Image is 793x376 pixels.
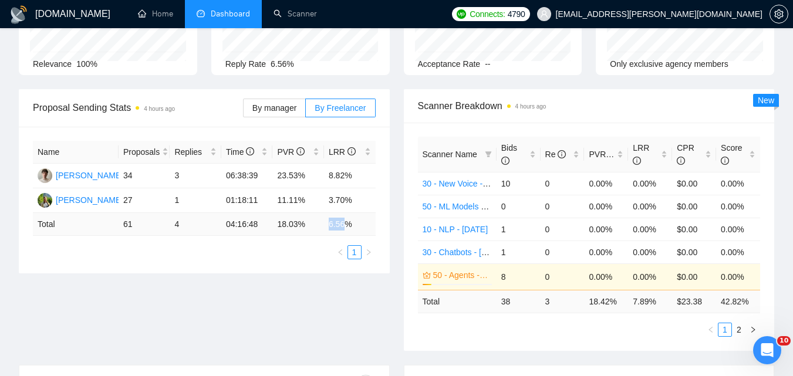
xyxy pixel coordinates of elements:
[423,248,505,257] a: 30 - Chatbots - [DATE]
[119,164,170,188] td: 34
[584,290,628,313] td: 18.42 %
[770,9,788,19] a: setting
[704,323,718,337] li: Previous Page
[501,157,509,165] span: info-circle
[716,263,760,290] td: 0.00%
[423,225,488,234] a: 10 - NLP - [DATE]
[497,263,541,290] td: 8
[758,96,774,105] span: New
[497,195,541,218] td: 0
[541,263,585,290] td: 0
[33,59,72,69] span: Relevance
[144,106,175,112] time: 4 hours ago
[541,172,585,195] td: 0
[170,213,221,236] td: 4
[482,145,494,163] span: filter
[672,240,716,263] td: $0.00
[777,336,791,345] span: 10
[541,195,585,218] td: 0
[423,179,511,188] a: 30 - New Voice - [DATE]
[226,147,254,157] span: Time
[721,143,743,165] span: Score
[457,9,466,19] img: upwork-logo.png
[197,9,205,18] span: dashboard
[170,188,221,213] td: 1
[347,147,356,155] span: info-circle
[33,141,119,164] th: Name
[485,151,492,158] span: filter
[541,218,585,240] td: 0
[716,290,760,313] td: 42.82 %
[38,193,52,208] img: MK
[672,195,716,218] td: $0.00
[707,326,714,333] span: left
[610,59,728,69] span: Only exclusive agency members
[677,157,685,165] span: info-circle
[324,164,376,188] td: 8.82%
[9,5,28,24] img: logo
[633,157,641,165] span: info-circle
[423,271,431,279] span: crown
[333,245,347,259] li: Previous Page
[418,99,761,113] span: Scanner Breakdown
[515,103,546,110] time: 4 hours ago
[584,218,628,240] td: 0.00%
[347,245,362,259] li: 1
[174,145,208,158] span: Replies
[274,9,317,19] a: searchScanner
[497,172,541,195] td: 10
[56,169,123,182] div: [PERSON_NAME]
[716,218,760,240] td: 0.00%
[272,188,324,213] td: 11.11%
[38,168,52,183] img: OH
[33,100,243,115] span: Proposal Sending Stats
[541,290,585,313] td: 3
[296,147,305,155] span: info-circle
[119,213,170,236] td: 61
[272,164,324,188] td: 23.53%
[423,202,512,211] a: 50 - ML Models - [DATE]
[750,326,757,333] span: right
[272,213,324,236] td: 18.03 %
[333,245,347,259] button: left
[541,240,585,263] td: 0
[628,263,672,290] td: 0.00%
[56,194,123,206] div: [PERSON_NAME]
[271,59,294,69] span: 6.56%
[718,323,731,336] a: 1
[716,172,760,195] td: 0.00%
[38,195,123,204] a: MK[PERSON_NAME]
[418,59,481,69] span: Acceptance Rate
[501,143,517,165] span: Bids
[540,10,548,18] span: user
[628,218,672,240] td: 0.00%
[221,213,273,236] td: 04:16:48
[329,147,356,157] span: LRR
[485,59,490,69] span: --
[76,59,97,69] span: 100%
[433,269,490,282] a: 50 - Agents - [DATE]
[119,188,170,213] td: 27
[38,170,123,179] a: OH[PERSON_NAME]
[246,147,254,155] span: info-circle
[584,172,628,195] td: 0.00%
[211,9,250,19] span: Dashboard
[589,150,616,159] span: PVR
[721,157,729,165] span: info-circle
[677,143,694,165] span: CPR
[315,103,366,113] span: By Freelancer
[348,246,361,259] a: 1
[746,323,760,337] button: right
[718,323,732,337] li: 1
[221,188,273,213] td: 01:18:11
[423,150,477,159] span: Scanner Name
[545,150,566,159] span: Re
[584,195,628,218] td: 0.00%
[633,143,649,165] span: LRR
[324,213,376,236] td: 6.56 %
[470,8,505,21] span: Connects:
[672,218,716,240] td: $0.00
[365,249,372,256] span: right
[628,290,672,313] td: 7.89 %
